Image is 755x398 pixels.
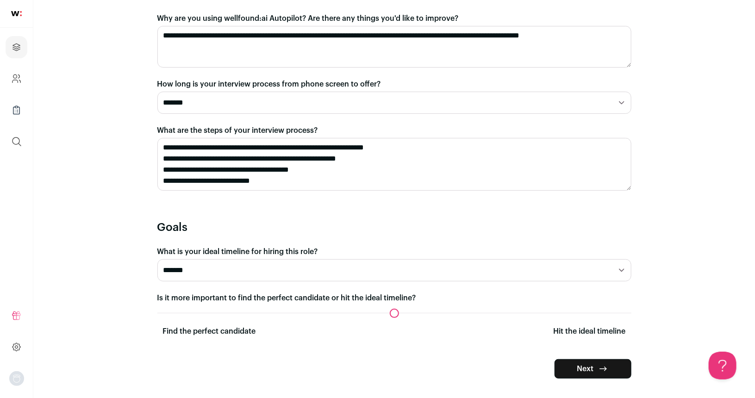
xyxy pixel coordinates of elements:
[157,220,631,235] h2: Goals
[157,79,631,90] label: How long is your interview process from phone screen to offer?
[157,246,631,257] label: What is your ideal timeline for hiring this role?
[554,326,626,337] p: Hit the ideal timeline
[9,371,24,386] img: nopic.png
[163,326,256,337] p: Find the perfect candidate
[9,371,24,386] button: Open dropdown
[6,36,27,58] a: Projects
[709,352,736,379] iframe: Help Scout Beacon - Open
[157,125,631,136] label: What are the steps of your interview process?
[6,99,27,121] a: Company Lists
[11,11,22,16] img: wellfound-shorthand-0d5821cbd27db2630d0214b213865d53afaa358527fdda9d0ea32b1df1b89c2c.svg
[157,13,631,24] label: Why are you using wellfound:ai Autopilot? Are there any things you'd like to improve?
[555,359,631,379] button: Next
[6,68,27,90] a: Company and ATS Settings
[157,292,631,304] label: Is it more important to find the perfect candidate or hit the ideal timeline?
